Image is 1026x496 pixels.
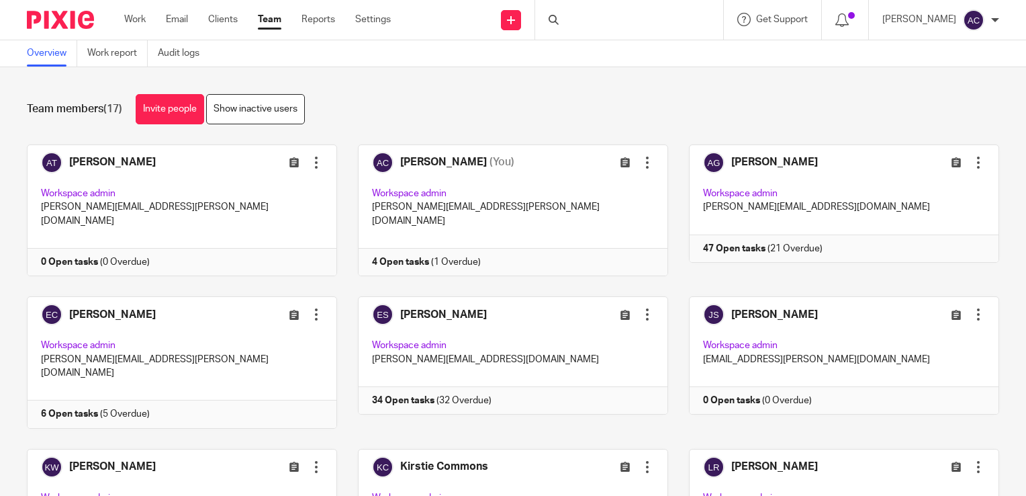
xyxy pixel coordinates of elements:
[355,13,391,26] a: Settings
[301,13,335,26] a: Reports
[136,94,204,124] a: Invite people
[756,15,808,24] span: Get Support
[27,11,94,29] img: Pixie
[206,94,305,124] a: Show inactive users
[963,9,984,31] img: svg%3E
[27,102,122,116] h1: Team members
[103,104,122,114] span: (17)
[166,13,188,26] a: Email
[158,40,209,67] a: Audit logs
[882,13,956,26] p: [PERSON_NAME]
[208,13,238,26] a: Clients
[258,13,281,26] a: Team
[27,40,77,67] a: Overview
[87,40,148,67] a: Work report
[124,13,146,26] a: Work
